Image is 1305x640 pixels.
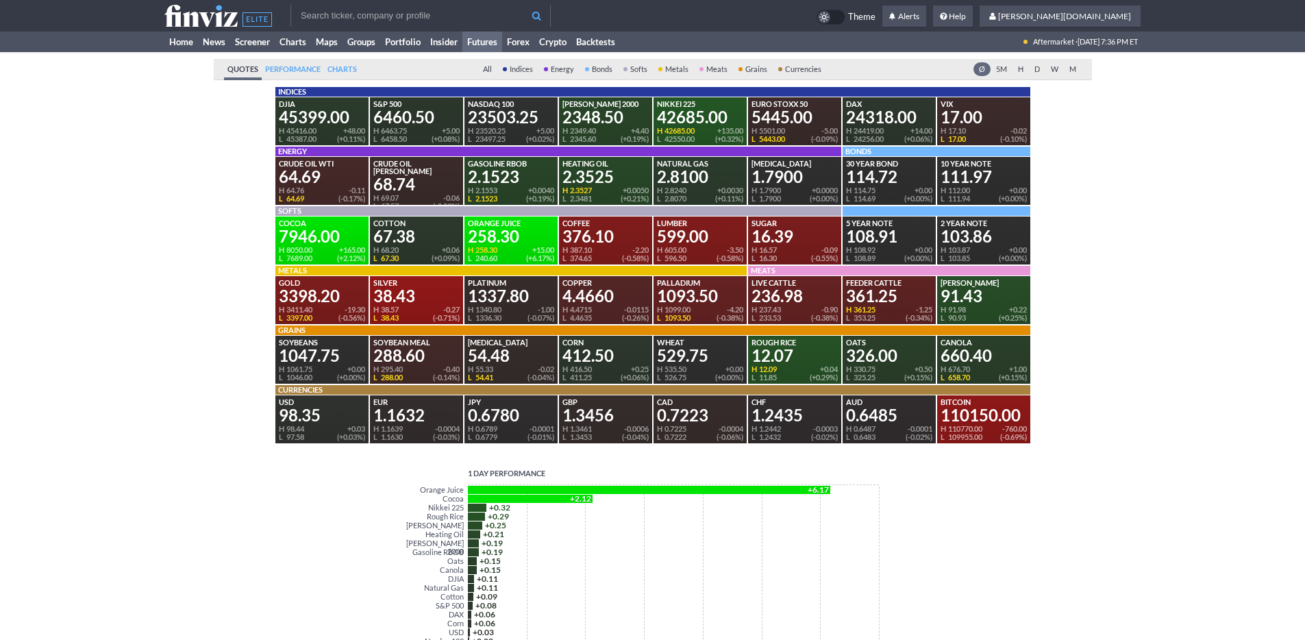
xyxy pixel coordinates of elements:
div: 387.10 [561,246,593,254]
a: Softs [618,62,653,76]
div: 1093.50 [657,288,743,304]
div: Natural Gas [657,160,743,167]
span: H [941,186,946,195]
a: Cotton67.38H 68.20L 67.30+0.06(+0.09%) [370,206,463,264]
a: MEATSLive Cattle236.98H 237.43L 233.53-0.90(-0.38%) [748,266,841,324]
div: +0.00 ( +0.00% ) [999,186,1027,203]
span: H [562,306,568,314]
div: -5.00 ( -0.09% ) [811,127,838,143]
a: GRAINSSoybeans1047.75H 1061.75L 1046.00+0.00(+0.00%) [275,325,369,384]
div: 108.91 [846,228,932,245]
span: H [468,306,473,314]
a: Groups [343,32,380,52]
div: Nasdaq 100 [468,100,554,108]
div: 5501.00 [750,127,786,135]
span: H [279,306,284,314]
div: +0.00 ( +0.00% ) [999,246,1027,262]
span: L [468,314,473,322]
span: [PERSON_NAME][DOMAIN_NAME] [998,11,1131,21]
span: H [373,306,379,314]
div: +0.0030 ( +0.11% ) [715,186,743,203]
div: METALS [275,266,370,275]
div: +0.22 ( +0.25% ) [999,306,1027,322]
a: ENERGYCrude Oil WTI64.69H 64.76L 64.69-0.11(-0.17%) [275,147,369,205]
span: L [751,314,756,322]
span: H [373,246,379,254]
span: H [657,186,662,195]
div: 112.00 [939,186,971,195]
a: SOFTSCocoa7946.00H 8050.00L 7689.00+165.00(+2.12%) [275,206,369,264]
div: Heating Oil [562,160,649,167]
div: 2345.60 [561,135,597,143]
div: Lumber [657,219,743,227]
div: 596.50 [656,254,688,262]
div: 258.30 [468,228,554,245]
div: 4.4715 [561,306,593,314]
a: Gasoline RBOB2.1523H 2.1553L 2.1523+0.0040(+0.19%) [464,147,558,205]
div: BONDS [843,147,937,156]
div: 7946.00 [279,228,365,245]
div: 5445.00 [751,109,838,125]
div: 353.25 [845,314,877,322]
span: H [846,306,852,314]
a: Orange Juice258.30H 258.30L 240.60+15.00(+6.17%) [464,206,558,264]
div: 233.53 [750,314,782,322]
span: L [562,135,567,143]
div: 376.10 [562,228,649,245]
a: Natural Gas2.8100H 2.8240L 2.8070+0.0030(+0.11%) [654,147,747,205]
span: H [846,186,852,195]
span: H [751,306,757,314]
div: 4.4660 [562,288,649,304]
div: 45416.00 [277,127,318,135]
div: -0.06 ( -0.09% ) [433,194,460,210]
span: H [279,127,284,135]
div: 42685.00 [657,109,743,125]
span: L [846,195,851,203]
span: H [279,186,284,195]
div: 16.57 [750,246,778,254]
div: 2349.40 [561,127,597,135]
div: -0.09 ( -0.55% ) [811,246,838,262]
span: L [846,314,851,322]
span: L [373,254,378,262]
div: 114.72 [846,169,932,185]
span: H [751,127,757,135]
div: 108.92 [845,246,877,254]
div: 38.43 [372,314,400,322]
div: 68.20 [372,246,400,254]
a: [PERSON_NAME]91.43H 91.98L 90.93+0.22(+0.25%) [937,266,1030,324]
div: 3397.00 [277,314,314,322]
a: Portfolio [380,32,425,52]
a: Theme [817,10,875,25]
div: 5 Year Note [846,219,932,227]
a: Futures [462,32,502,52]
div: 1093.50 [656,314,692,322]
div: Platinum [468,279,554,286]
span: Theme [848,10,875,25]
div: 23503.25 [468,109,554,125]
div: 1.7900 [751,169,838,185]
div: 111.97 [941,169,1027,185]
span: H [657,127,662,135]
div: 8050.00 [277,246,314,254]
div: 45399.00 [279,109,365,125]
span: H [562,127,568,135]
div: 3411.40 [277,306,314,314]
span: H [279,246,284,254]
a: Silver38.43H 38.57L 38.43-0.27(-0.71%) [370,266,463,324]
div: 67.38 [373,228,460,245]
a: [PERSON_NAME] 20002348.50H 2349.40L 2345.60+4.40(+0.19%) [559,87,652,145]
div: MEATS [748,266,843,275]
div: 2 Year Note [941,219,1027,227]
div: 599.00 [657,228,743,245]
div: +0.0040 ( +0.19% ) [526,186,554,203]
div: 240.60 [467,254,499,262]
span: L [657,254,662,262]
div: 16.39 [751,228,838,245]
div: +0.00 ( +0.00% ) [904,246,932,262]
div: +165.00 ( +2.12% ) [337,246,365,262]
span: L [279,254,284,262]
span: L [373,135,378,143]
a: [MEDICAL_DATA]1.7900H 1.7900L 1.7900+0.0000(+0.00%) [748,147,841,205]
div: 30 Year Bond [846,160,932,167]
